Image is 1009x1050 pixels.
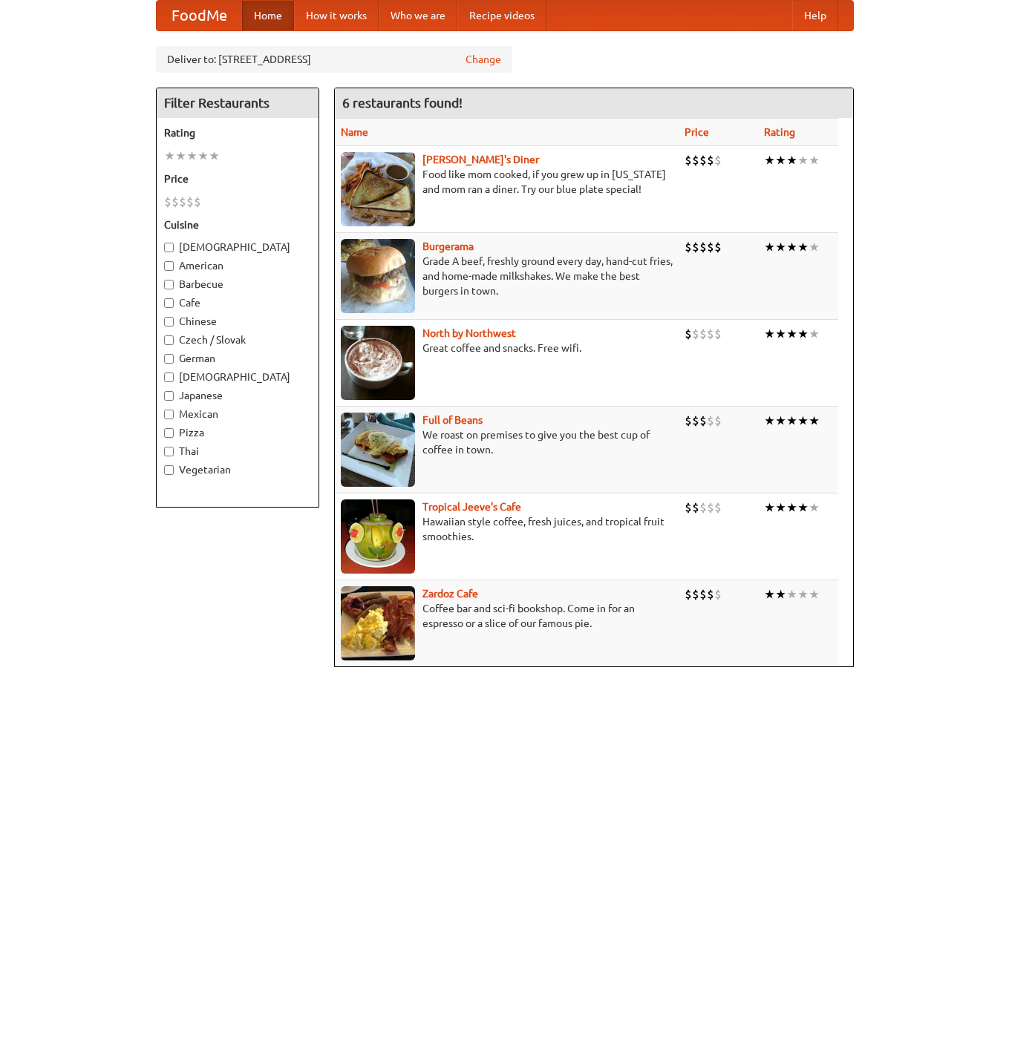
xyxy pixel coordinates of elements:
[809,326,820,342] li: ★
[699,152,707,168] li: $
[797,152,809,168] li: ★
[341,341,673,355] p: Great coffee and snacks. Free wifi.
[422,154,539,165] b: [PERSON_NAME]'s Diner
[775,586,786,603] li: ★
[422,327,516,339] a: North by Northwest
[422,240,474,252] b: Burgerama
[341,601,673,631] p: Coffee bar and sci-fi bookshop. Come in for an espresso or a slice of our famous pie.
[809,152,820,168] li: ★
[164,194,172,210] li: $
[341,239,415,313] img: burgerama.jpg
[714,239,722,255] li: $
[164,462,311,477] label: Vegetarian
[341,413,415,487] img: beans.jpg
[685,326,692,342] li: $
[786,499,797,516] li: ★
[164,317,174,327] input: Chinese
[707,239,714,255] li: $
[707,413,714,429] li: $
[699,326,707,342] li: $
[175,148,186,164] li: ★
[692,326,699,342] li: $
[422,414,483,426] a: Full of Beans
[341,326,415,400] img: north.jpg
[692,586,699,603] li: $
[775,326,786,342] li: ★
[786,586,797,603] li: ★
[164,444,311,459] label: Thai
[164,388,311,403] label: Japanese
[341,254,673,298] p: Grade A beef, freshly ground every day, hand-cut fries, and home-made milkshakes. We make the bes...
[179,194,186,210] li: $
[379,1,457,30] a: Who we are
[341,152,415,226] img: sallys.jpg
[341,167,673,197] p: Food like mom cooked, if you grew up in [US_STATE] and mom ran a diner. Try our blue plate special!
[164,277,311,292] label: Barbecue
[422,501,521,513] b: Tropical Jeeve's Cafe
[809,239,820,255] li: ★
[242,1,294,30] a: Home
[685,126,709,138] a: Price
[692,152,699,168] li: $
[699,413,707,429] li: $
[164,295,311,310] label: Cafe
[797,413,809,429] li: ★
[775,239,786,255] li: ★
[775,413,786,429] li: ★
[707,326,714,342] li: $
[164,410,174,419] input: Mexican
[341,514,673,544] p: Hawaiian style coffee, fresh juices, and tropical fruit smoothies.
[764,326,775,342] li: ★
[685,413,692,429] li: $
[164,243,174,252] input: [DEMOGRAPHIC_DATA]
[172,194,179,210] li: $
[157,88,319,118] h4: Filter Restaurants
[341,126,368,138] a: Name
[797,239,809,255] li: ★
[164,391,174,401] input: Japanese
[685,499,692,516] li: $
[422,588,478,600] a: Zardoz Cafe
[764,239,775,255] li: ★
[786,326,797,342] li: ★
[775,152,786,168] li: ★
[707,152,714,168] li: $
[764,152,775,168] li: ★
[164,370,311,384] label: [DEMOGRAPHIC_DATA]
[692,413,699,429] li: $
[194,194,201,210] li: $
[714,586,722,603] li: $
[457,1,546,30] a: Recipe videos
[156,46,512,73] div: Deliver to: [STREET_ADDRESS]
[164,332,311,347] label: Czech / Slovak
[714,152,722,168] li: $
[692,499,699,516] li: $
[707,499,714,516] li: $
[685,239,692,255] li: $
[699,586,707,603] li: $
[164,428,174,438] input: Pizza
[164,407,311,421] label: Mexican
[164,280,174,289] input: Barbecue
[797,326,809,342] li: ★
[797,586,809,603] li: ★
[714,326,722,342] li: $
[209,148,220,164] li: ★
[685,586,692,603] li: $
[714,413,722,429] li: $
[764,126,795,138] a: Rating
[466,52,501,67] a: Change
[164,447,174,456] input: Thai
[164,171,311,186] h5: Price
[809,499,820,516] li: ★
[692,239,699,255] li: $
[714,499,722,516] li: $
[775,499,786,516] li: ★
[164,125,311,140] h5: Rating
[186,148,197,164] li: ★
[164,335,174,345] input: Czech / Slovak
[164,240,311,255] label: [DEMOGRAPHIC_DATA]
